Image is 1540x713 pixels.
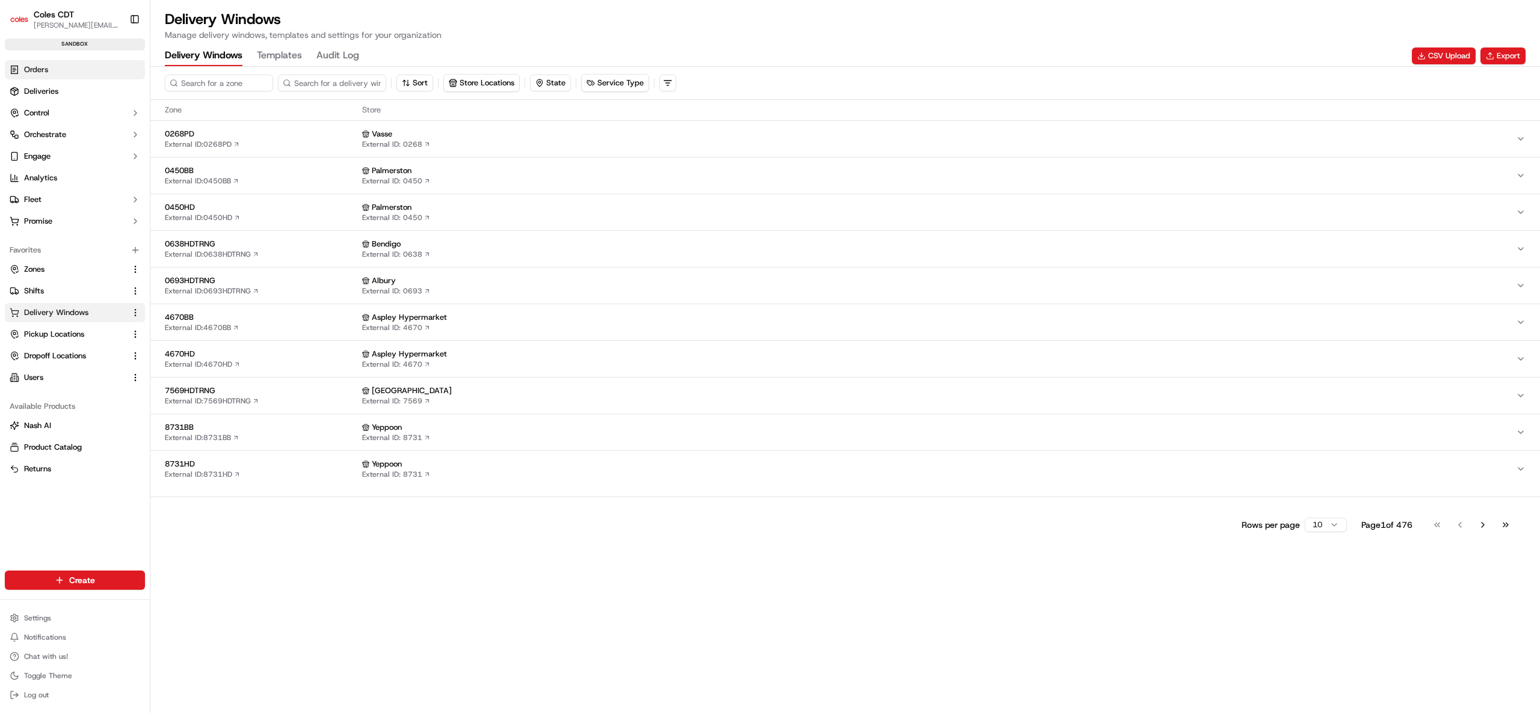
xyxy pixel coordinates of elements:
[257,46,302,66] button: Templates
[10,10,29,29] img: Coles CDT
[372,349,447,360] span: Aspley Hypermarket
[24,350,86,361] span: Dropoff Locations
[5,346,145,366] button: Dropoff Locations
[5,416,145,435] button: Nash AI
[165,10,442,29] h1: Delivery Windows
[102,176,111,186] div: 💻
[5,82,145,101] a: Deliveries
[1412,47,1476,64] button: CSV Upload
[24,264,45,275] span: Zones
[372,129,392,139] span: Vasse
[10,264,126,275] a: Zones
[150,158,1540,194] button: 0450BBExternal ID:0450BB PalmerstonExternal ID: 0450
[150,121,1540,157] button: 0268PDExternal ID:0268PD VasseExternal ID: 0268
[165,286,259,296] a: External ID:0693HDTRNG
[372,312,447,323] span: Aspley Hypermarket
[150,304,1540,340] button: 4670BBExternal ID:4670BB Aspley HypermarketExternal ID: 4670
[5,125,145,144] button: Orchestrate
[372,239,401,249] span: Bendigo
[165,29,442,41] p: Manage delivery windows, templates and settings for your organization
[165,275,357,286] span: 0693HDTRNG
[5,325,145,344] button: Pickup Locations
[362,433,431,442] a: External ID: 8731
[362,360,431,369] a: External ID: 4670
[165,239,357,249] span: 0638HDTRNG
[165,433,239,442] a: External ID:8731BB
[362,213,431,222] a: External ID: 0450
[165,396,259,406] a: External ID:7569HDTRNG
[5,5,125,34] button: Coles CDTColes CDT[PERSON_NAME][EMAIL_ADDRESS][PERSON_NAME][DOMAIN_NAME]
[10,307,126,318] a: Delivery Windows
[114,175,193,187] span: API Documentation
[24,86,58,97] span: Deliveries
[362,470,431,479] a: External ID: 8731
[316,46,359,66] button: Audit Log
[24,464,51,474] span: Returns
[12,49,219,68] p: Welcome 👋
[24,286,44,296] span: Shifts
[24,613,51,623] span: Settings
[10,442,140,453] a: Product Catalog
[120,204,146,213] span: Pylon
[165,349,357,360] span: 4670HD
[10,286,126,296] a: Shifts
[150,378,1540,414] button: 7569HDTRNGExternal ID:7569HDTRNG [GEOGRAPHIC_DATA]External ID: 7569
[5,147,145,166] button: Engage
[362,323,431,332] a: External ID: 4670
[10,350,126,361] a: Dropoff Locations
[5,438,145,457] button: Product Catalog
[24,64,48,75] span: Orders
[5,571,145,590] button: Create
[165,202,357,213] span: 0450HD
[1361,519,1412,531] div: Page 1 of 476
[5,667,145,684] button: Toggle Theme
[12,13,36,37] img: Nash
[5,38,145,50] div: sandbox
[362,286,431,296] a: External ID: 0693
[165,459,357,470] span: 8731HD
[372,275,396,286] span: Albury
[165,470,241,479] a: External ID:8731HD
[5,648,145,665] button: Chat with us!
[443,74,520,92] button: Store Locations
[165,213,241,222] a: External ID:0450HD
[362,176,431,186] a: External ID: 0450
[150,268,1540,304] button: 0693HDTRNGExternal ID:0693HDTRNG AlburyExternal ID: 0693
[5,260,145,279] button: Zones
[5,240,145,260] div: Favorites
[5,629,145,646] button: Notifications
[165,385,357,396] span: 7569HDTRNG
[24,173,57,183] span: Analytics
[10,464,140,474] a: Returns
[150,231,1540,267] button: 0638HDTRNGExternal ID:0638HDTRNG BendigoExternal ID: 0638
[165,312,357,323] span: 4670BB
[10,420,140,431] a: Nash AI
[582,75,648,91] button: Service Type
[150,451,1540,487] button: 8731HDExternal ID:8731HD YeppoonExternal ID: 8731
[7,170,97,192] a: 📗Knowledge Base
[372,385,452,396] span: [GEOGRAPHIC_DATA]
[165,249,259,259] a: External ID:0638HDTRNG
[24,129,66,140] span: Orchestrate
[5,60,145,79] a: Orders
[1480,47,1526,64] button: Export
[5,103,145,123] button: Control
[205,119,219,133] button: Start new chat
[165,165,357,176] span: 0450BB
[150,194,1540,230] button: 0450HDExternal ID:0450HD PalmerstonExternal ID: 0450
[24,307,88,318] span: Delivery Windows
[372,422,402,433] span: Yeppoon
[278,75,386,91] input: Search for a delivery window
[165,139,240,149] a: External ID:0268PD
[24,420,51,431] span: Nash AI
[165,46,242,66] button: Delivery Windows
[24,690,49,700] span: Log out
[372,165,411,176] span: Palmerston
[34,8,74,20] button: Coles CDT
[372,459,402,470] span: Yeppoon
[165,323,239,332] a: External ID:4670BB
[24,216,52,227] span: Promise
[85,204,146,213] a: Powered byPylon
[362,139,431,149] a: External ID: 0268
